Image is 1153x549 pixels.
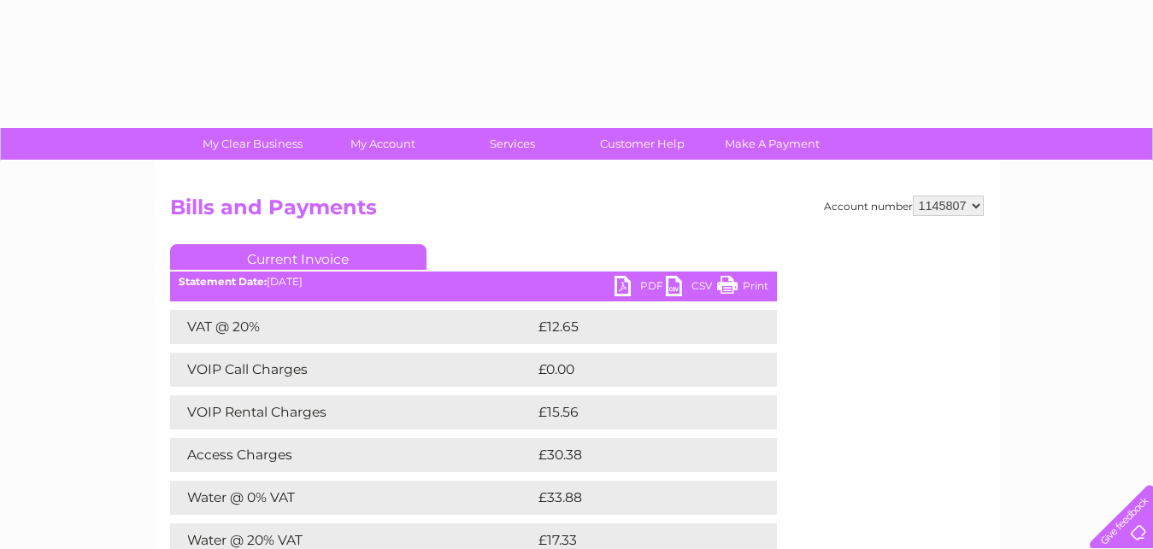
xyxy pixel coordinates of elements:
div: [DATE] [170,276,777,288]
a: Customer Help [572,128,713,160]
td: Access Charges [170,438,534,472]
td: VOIP Call Charges [170,353,534,387]
a: Services [442,128,583,160]
a: Current Invoice [170,244,426,270]
b: Statement Date: [179,275,267,288]
a: My Account [312,128,453,160]
a: My Clear Business [182,128,323,160]
h2: Bills and Payments [170,196,984,228]
td: £30.38 [534,438,743,472]
div: Account number [824,196,984,216]
td: £33.88 [534,481,743,515]
a: Print [717,276,768,301]
td: £0.00 [534,353,738,387]
td: £12.65 [534,310,741,344]
a: PDF [615,276,666,301]
td: VOIP Rental Charges [170,395,534,429]
td: VAT @ 20% [170,310,534,344]
td: £15.56 [534,395,741,429]
td: Water @ 0% VAT [170,481,534,515]
a: Make A Payment [702,128,843,160]
a: CSV [666,276,717,301]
